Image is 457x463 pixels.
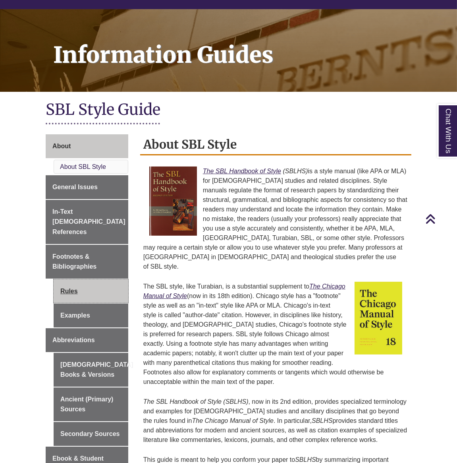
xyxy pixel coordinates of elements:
[44,9,457,81] h1: Information Guides
[54,304,128,327] a: Examples
[46,134,128,158] a: About
[52,184,98,190] span: General Issues
[52,337,95,343] span: Abbreviations
[312,417,332,424] em: SBLHS
[425,213,455,224] a: Back to Top
[52,208,125,235] span: In-Text [DEMOGRAPHIC_DATA] References
[54,279,128,303] a: Rules
[283,168,308,174] em: (SBLHS)
[54,387,128,421] a: Ancient (Primary) Sources
[54,353,128,387] a: [DEMOGRAPHIC_DATA] Books & Versions
[52,253,96,270] span: Footnotes & Bibliographies
[143,398,249,405] em: The SBL Handbook of Style (SBLHS)
[203,168,281,174] a: The SBL Handbook of Style
[54,422,128,446] a: Secondary Sources
[60,163,106,170] a: About SBL Style
[52,143,71,149] span: About
[143,279,408,390] p: The SBL style, like Turabian, is a substantial supplement to (now in its 18th edition). Chicago s...
[140,134,411,155] h2: About SBL Style
[46,100,411,121] h1: SBL Style Guide
[143,283,345,299] a: The Chicago Manual of Style
[143,394,408,448] p: , now in its 2nd edition, provides specialized terminology and examples for [DEMOGRAPHIC_DATA] st...
[46,200,128,244] a: In-Text [DEMOGRAPHIC_DATA] References
[46,245,128,279] a: Footnotes & Bibliographies
[192,417,274,424] em: The Chicago Manual of Style
[295,456,316,463] em: SBLHS
[46,328,128,352] a: Abbreviations
[46,175,128,199] a: General Issues
[143,163,408,275] p: is a style manual (like APA or MLA) for [DEMOGRAPHIC_DATA] studies and related disciplines. Style...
